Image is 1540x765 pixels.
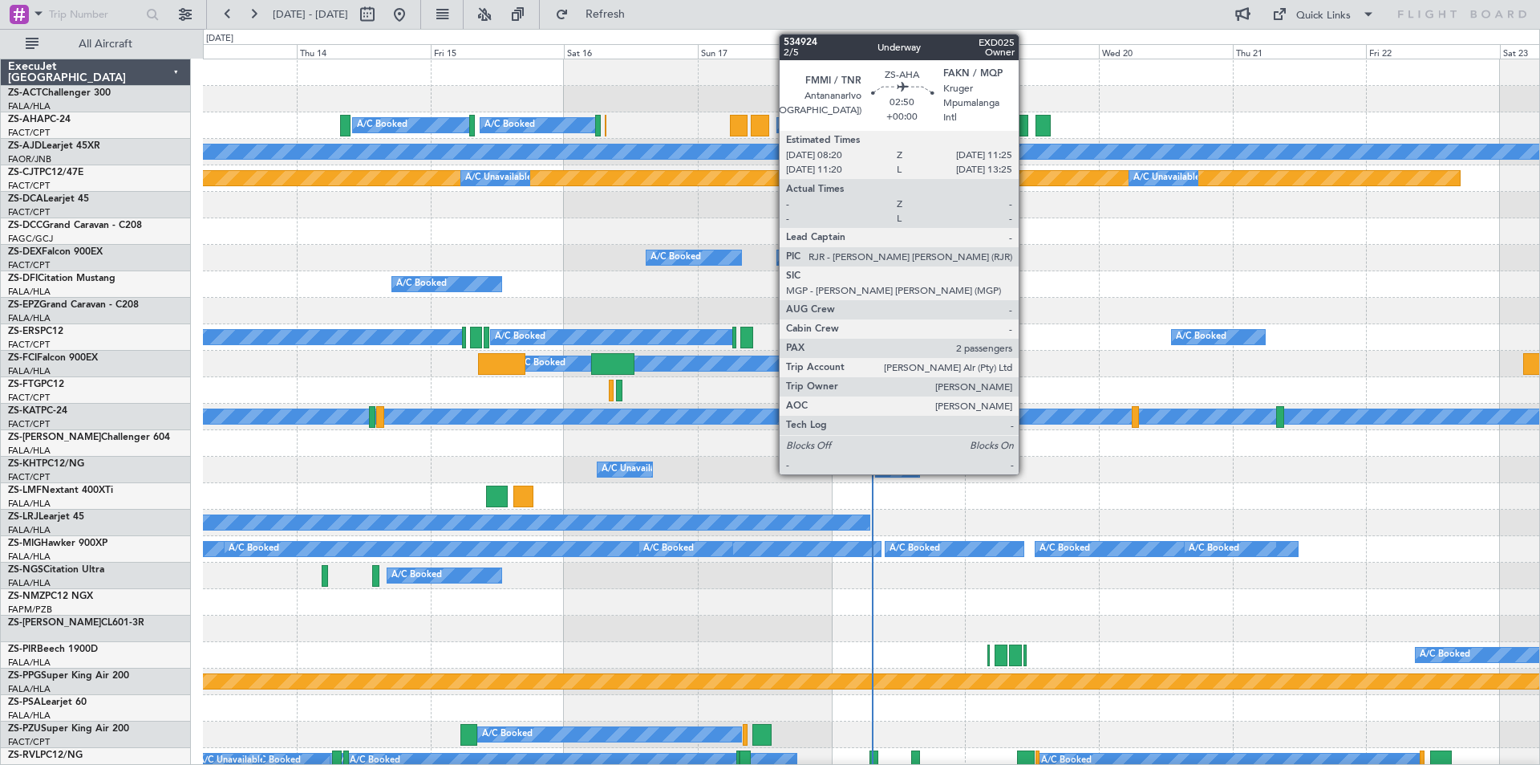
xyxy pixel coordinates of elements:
[8,724,129,734] a: ZS-PZUSuper King Air 200
[357,113,407,137] div: A/C Booked
[8,604,52,616] a: FAPM/PZB
[8,115,71,124] a: ZS-AHAPC-24
[8,259,50,271] a: FACT/CPT
[8,300,139,310] a: ZS-EPZGrand Caravan - C208
[8,233,53,245] a: FAGC/GCJ
[8,286,51,298] a: FALA/HLA
[1296,8,1351,24] div: Quick Links
[8,459,42,469] span: ZS-KHT
[8,247,103,257] a: ZS-DEXFalcon 900EX
[1264,2,1383,27] button: Quick Links
[8,471,50,483] a: FACT/CPT
[206,32,233,46] div: [DATE]
[8,486,42,495] span: ZS-LMF
[8,551,51,563] a: FALA/HLA
[8,683,51,695] a: FALA/HLA
[8,194,89,204] a: ZS-DCALearjet 45
[564,44,698,59] div: Sat 16
[832,44,966,59] div: Mon 18
[8,445,51,457] a: FALA/HLA
[8,645,37,654] span: ZS-PIR
[8,153,51,165] a: FAOR/JNB
[8,353,37,363] span: ZS-FCI
[8,671,41,681] span: ZS-PPG
[8,168,83,177] a: ZS-CJTPC12/47E
[781,246,832,270] div: A/C Booked
[8,657,51,669] a: FALA/HLA
[163,44,297,59] div: Wed 13
[8,736,50,748] a: FACT/CPT
[8,406,41,416] span: ZS-KAT
[273,7,348,22] span: [DATE] - [DATE]
[8,592,93,601] a: ZS-NMZPC12 NGX
[8,592,45,601] span: ZS-NMZ
[8,221,43,230] span: ZS-DCC
[1420,643,1470,667] div: A/C Booked
[8,433,170,442] a: ZS-[PERSON_NAME]Challenger 604
[8,539,107,548] a: ZS-MIGHawker 900XP
[8,194,43,204] span: ZS-DCA
[8,141,100,151] a: ZS-AJDLearjet 45XR
[8,392,50,404] a: FACT/CPT
[515,352,565,376] div: A/C Booked
[465,166,532,190] div: A/C Unavailable
[643,537,694,561] div: A/C Booked
[906,378,956,402] div: A/C Booked
[8,565,43,575] span: ZS-NGS
[8,698,41,707] span: ZS-PSA
[8,539,41,548] span: ZS-MIG
[965,44,1099,59] div: Tue 19
[8,380,64,389] a: ZS-FTGPC12
[8,127,50,139] a: FACT/CPT
[1189,537,1239,561] div: A/C Booked
[396,272,447,296] div: A/C Booked
[8,380,41,389] span: ZS-FTG
[8,751,83,760] a: ZS-RVLPC12/NG
[8,141,42,151] span: ZS-AJD
[1366,44,1500,59] div: Fri 22
[8,724,41,734] span: ZS-PZU
[8,618,144,628] a: ZS-[PERSON_NAME]CL601-3R
[8,645,98,654] a: ZS-PIRBeech 1900D
[890,537,940,561] div: A/C Booked
[866,166,933,190] div: A/C Unavailable
[495,325,545,349] div: A/C Booked
[8,274,38,283] span: ZS-DFI
[8,365,51,377] a: FALA/HLA
[484,113,535,137] div: A/C Booked
[548,2,644,27] button: Refresh
[602,458,668,482] div: A/C Unavailable
[8,300,39,310] span: ZS-EPZ
[8,618,101,628] span: ZS-[PERSON_NAME]
[8,247,42,257] span: ZS-DEX
[391,564,442,588] div: A/C Booked
[8,512,38,522] span: ZS-LRJ
[8,339,50,351] a: FACT/CPT
[650,246,701,270] div: A/C Booked
[8,418,50,430] a: FACT/CPT
[8,353,98,363] a: ZS-FCIFalcon 900EX
[8,671,129,681] a: ZS-PPGSuper King Air 200
[8,206,50,218] a: FACT/CPT
[8,312,51,324] a: FALA/HLA
[8,459,84,469] a: ZS-KHTPC12/NG
[8,168,39,177] span: ZS-CJT
[8,180,50,192] a: FACT/CPT
[1099,44,1233,59] div: Wed 20
[8,406,67,416] a: ZS-KATPC-24
[8,88,42,98] span: ZS-ACT
[8,498,51,510] a: FALA/HLA
[49,2,141,26] input: Trip Number
[572,9,639,20] span: Refresh
[297,44,431,59] div: Thu 14
[8,274,115,283] a: ZS-DFICitation Mustang
[8,221,142,230] a: ZS-DCCGrand Caravan - C208
[1133,166,1200,190] div: A/C Unavailable
[8,524,51,536] a: FALA/HLA
[8,698,87,707] a: ZS-PSALearjet 60
[8,486,113,495] a: ZS-LMFNextant 400XTi
[781,113,832,137] div: A/C Booked
[8,433,101,442] span: ZS-[PERSON_NAME]
[8,751,40,760] span: ZS-RVL
[1233,44,1367,59] div: Thu 21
